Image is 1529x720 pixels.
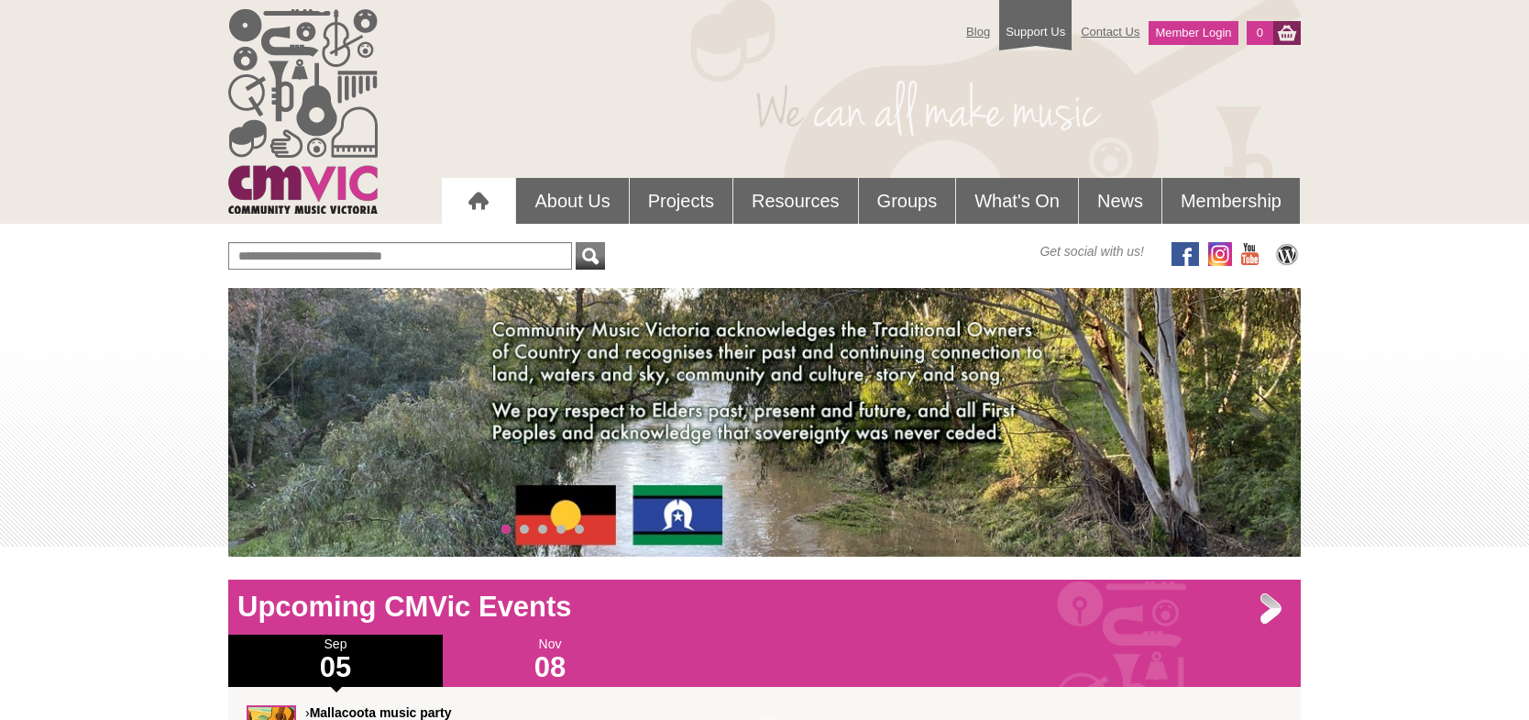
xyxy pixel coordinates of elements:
[1273,242,1301,266] img: CMVic Blog
[1149,21,1237,45] a: Member Login
[443,635,657,687] div: Nov
[1079,178,1161,224] a: News
[957,16,999,48] a: Blog
[1162,178,1300,224] a: Membership
[443,653,657,682] h1: 08
[630,178,732,224] a: Projects
[733,178,858,224] a: Resources
[859,178,956,224] a: Groups
[1039,242,1144,260] span: Get social with us!
[516,178,628,224] a: About Us
[1208,242,1232,266] img: icon-instagram.png
[228,9,378,214] img: cmvic_logo.png
[1072,16,1149,48] a: Contact Us
[310,705,452,720] strong: Mallacoota music party
[956,178,1078,224] a: What's On
[1247,21,1273,45] a: 0
[228,635,443,687] div: Sep
[228,653,443,682] h1: 05
[228,589,1301,626] h1: Upcoming CMVic Events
